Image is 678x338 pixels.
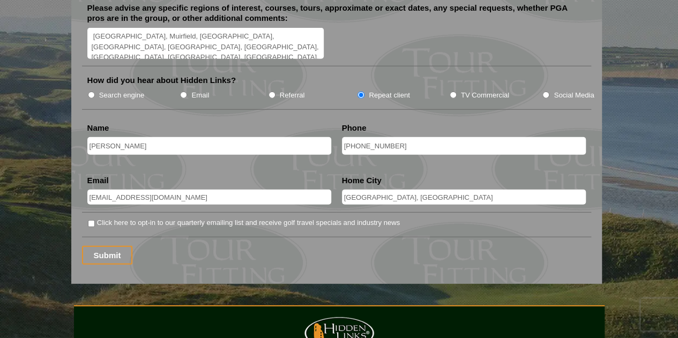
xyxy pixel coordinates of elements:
[461,90,509,101] label: TV Commercial
[554,90,594,101] label: Social Media
[87,123,109,133] label: Name
[342,123,367,133] label: Phone
[280,90,305,101] label: Referral
[82,246,133,265] input: Submit
[191,90,209,101] label: Email
[369,90,410,101] label: Repeat client
[87,175,109,186] label: Email
[342,175,382,186] label: Home City
[87,28,324,59] textarea: [GEOGRAPHIC_DATA], Muirfield, [GEOGRAPHIC_DATA], [GEOGRAPHIC_DATA], [GEOGRAPHIC_DATA], [GEOGRAPHI...
[97,217,400,228] label: Click here to opt-in to our quarterly emailing list and receive golf travel specials and industry...
[87,75,236,86] label: How did you hear about Hidden Links?
[99,90,145,101] label: Search engine
[87,3,586,24] label: Please advise any specific regions of interest, courses, tours, approximate or exact dates, any s...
